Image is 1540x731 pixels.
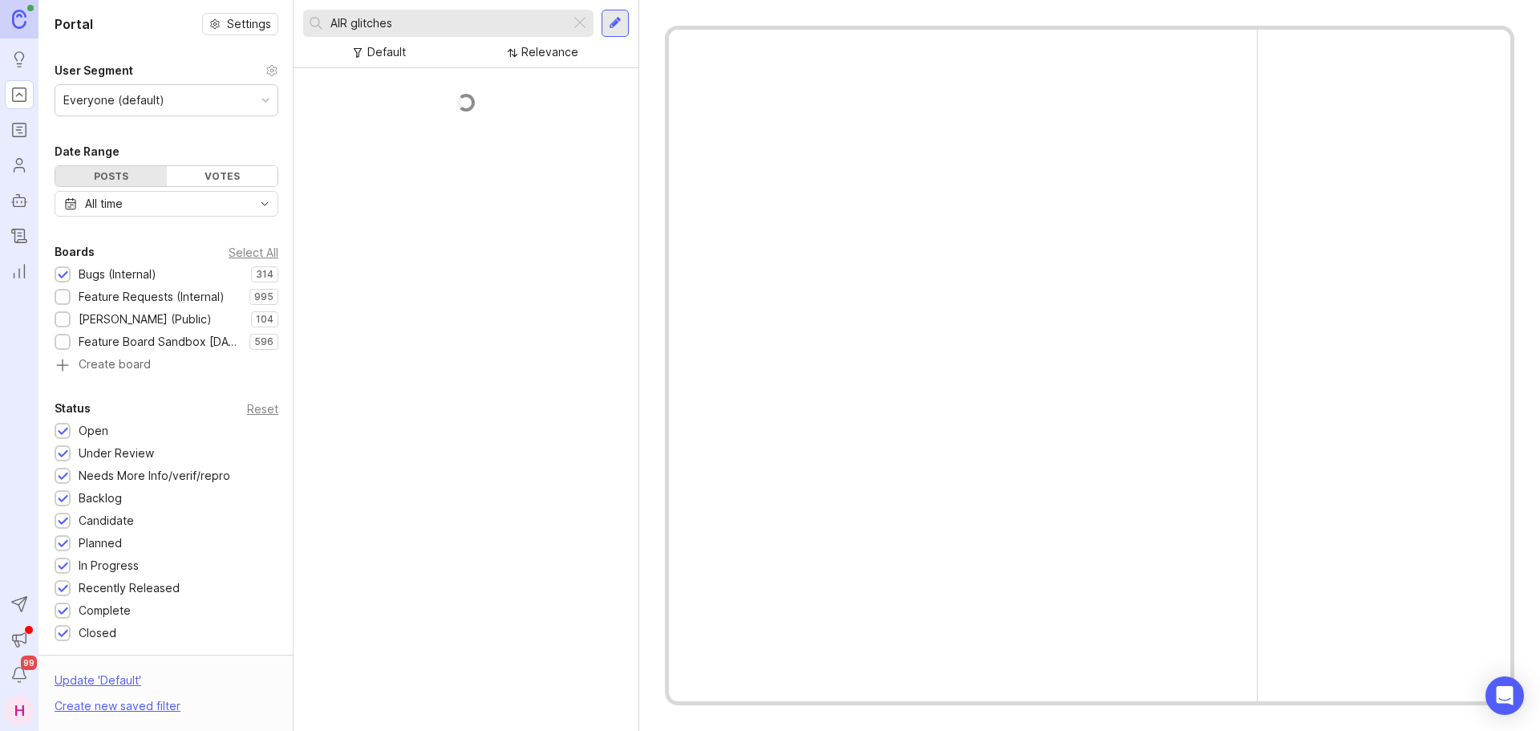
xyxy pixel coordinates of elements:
div: Feature Requests (Internal) [79,288,225,306]
div: Candidate [79,512,134,530]
div: Closed [79,624,116,642]
p: 995 [254,290,274,303]
h1: Portal [55,14,93,34]
div: Feature Board Sandbox [DATE] [79,333,241,351]
input: Search... [330,14,564,32]
div: All time [85,195,123,213]
div: Boards [55,242,95,262]
span: Settings [227,16,271,32]
div: Create new saved filter [55,697,180,715]
div: Bugs (Internal) [79,266,156,283]
div: Complete [79,602,131,619]
div: In Progress [79,557,139,575]
p: 596 [254,335,274,348]
div: Open [79,422,108,440]
div: Default [367,43,406,61]
div: User Segment [55,61,133,80]
div: Recently Released [79,579,180,597]
div: Reset [247,404,278,413]
svg: toggle icon [252,197,278,210]
div: Relevance [521,43,578,61]
div: Everyone (default) [63,91,164,109]
a: Changelog [5,221,34,250]
button: Announcements [5,625,34,654]
div: Select All [229,248,278,257]
a: Users [5,151,34,180]
div: Under Review [79,445,154,462]
p: 314 [256,268,274,281]
div: Planned [79,534,122,552]
a: Autopilot [5,186,34,215]
div: Needs More Info/verif/repro [79,467,230,485]
div: Posts [55,166,167,186]
button: H [5,696,34,725]
img: Canny Home [12,10,26,28]
div: [PERSON_NAME] (Public) [79,311,212,328]
a: Create board [55,359,278,373]
button: Settings [202,13,278,35]
div: Date Range [55,142,120,161]
div: Backlog [79,489,122,507]
a: Roadmaps [5,116,34,144]
button: Send to Autopilot [5,590,34,619]
div: Status [55,399,91,418]
button: Notifications [5,660,34,689]
span: 99 [21,656,37,670]
a: Ideas [5,45,34,74]
div: Votes [167,166,278,186]
div: Open Intercom Messenger [1485,676,1524,715]
a: Reporting [5,257,34,286]
a: Portal [5,80,34,109]
p: 104 [256,313,274,326]
div: Update ' Default ' [55,672,141,697]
